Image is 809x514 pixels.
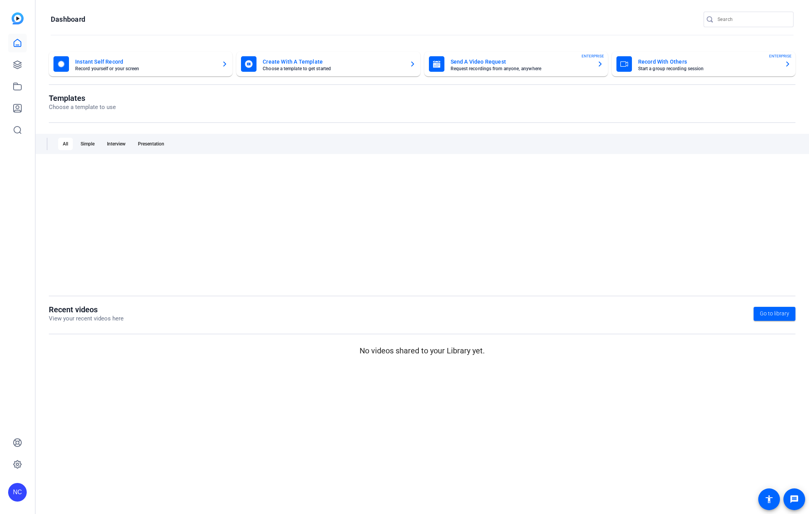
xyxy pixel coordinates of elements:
h1: Dashboard [51,15,85,24]
div: Interview [102,138,130,150]
input: Search [718,15,787,24]
h1: Recent videos [49,305,124,314]
p: View your recent videos here [49,314,124,323]
span: Go to library [760,310,789,318]
mat-card-subtitle: Start a group recording session [638,66,778,71]
p: No videos shared to your Library yet. [49,345,795,357]
mat-card-title: Instant Self Record [75,57,215,66]
h1: Templates [49,93,116,103]
mat-card-subtitle: Record yourself or your screen [75,66,215,71]
img: blue-gradient.svg [12,12,24,24]
mat-card-title: Send A Video Request [451,57,591,66]
span: ENTERPRISE [582,53,604,59]
mat-card-title: Record With Others [638,57,778,66]
mat-card-subtitle: Request recordings from anyone, anywhere [451,66,591,71]
button: Create With A TemplateChoose a template to get started [236,52,420,76]
mat-icon: message [790,495,799,504]
button: Record With OthersStart a group recording sessionENTERPRISE [612,52,795,76]
button: Instant Self RecordRecord yourself or your screen [49,52,232,76]
div: All [58,138,73,150]
div: Simple [76,138,99,150]
div: NC [8,483,27,502]
mat-icon: accessibility [764,495,774,504]
p: Choose a template to use [49,103,116,112]
mat-card-title: Create With A Template [263,57,403,66]
span: ENTERPRISE [769,53,792,59]
div: Presentation [133,138,169,150]
mat-card-subtitle: Choose a template to get started [263,66,403,71]
button: Send A Video RequestRequest recordings from anyone, anywhereENTERPRISE [424,52,608,76]
a: Go to library [754,307,795,321]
